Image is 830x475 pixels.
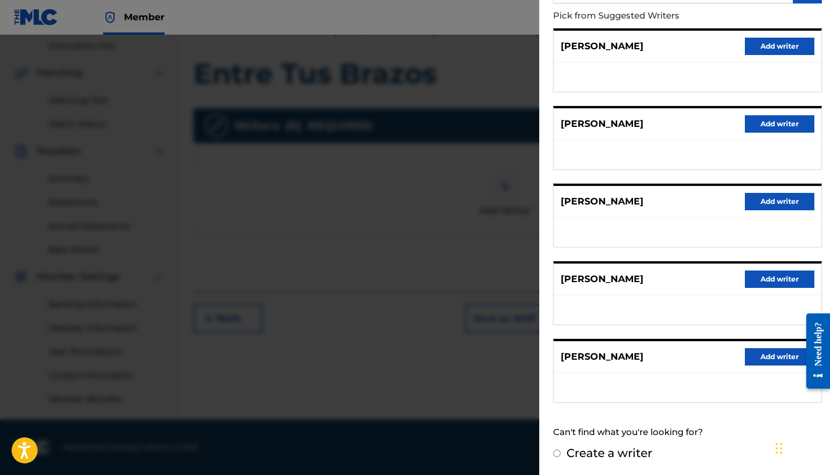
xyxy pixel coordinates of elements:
iframe: Chat Widget [772,419,830,475]
button: Add writer [745,271,814,288]
button: Add writer [745,193,814,210]
iframe: Resource Center [798,304,830,399]
img: Top Rightsholder [103,10,117,24]
p: [PERSON_NAME] [561,39,643,53]
label: Create a writer [566,446,652,460]
button: Add writer [745,38,814,55]
img: MLC Logo [14,9,58,25]
div: Drag [776,431,783,466]
span: Member [124,10,164,24]
p: [PERSON_NAME] [561,195,643,209]
div: Can't find what you're looking for? [553,420,822,445]
p: [PERSON_NAME] [561,350,643,364]
button: Add writer [745,115,814,133]
p: [PERSON_NAME] [561,117,643,131]
p: [PERSON_NAME] [561,272,643,286]
button: Add writer [745,348,814,366]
